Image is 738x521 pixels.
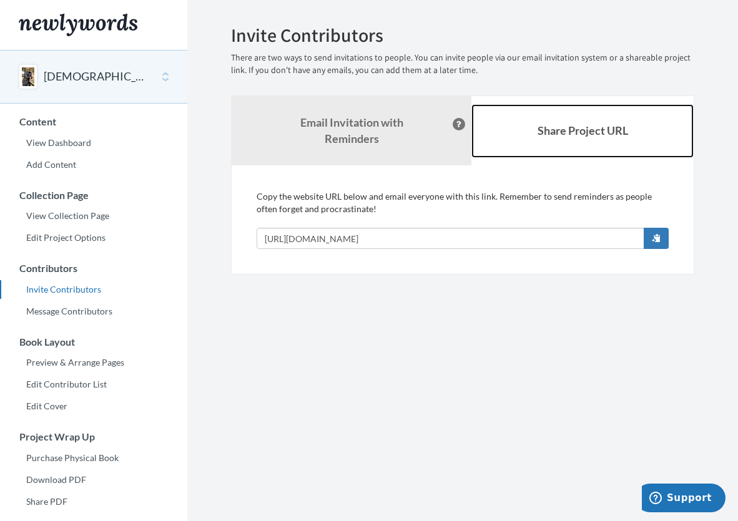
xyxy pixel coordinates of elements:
div: Copy the website URL below and email everyone with this link. Remember to send reminders as peopl... [257,190,669,249]
h2: Invite Contributors [231,25,694,46]
p: There are two ways to send invitations to people. You can invite people via our email invitation ... [231,52,694,77]
h3: Content [1,116,187,127]
strong: Email Invitation with Reminders [300,115,403,145]
h3: Collection Page [1,190,187,201]
img: Newlywords logo [19,14,137,36]
b: Share Project URL [538,124,628,137]
button: [DEMOGRAPHIC_DATA] is Faithful: 60 Years of Blessings and Legacy [44,69,145,85]
h3: Contributors [1,263,187,274]
h3: Project Wrap Up [1,431,187,442]
iframe: Opens a widget where you can chat to one of our agents [642,484,726,515]
h3: Book Layout [1,336,187,348]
